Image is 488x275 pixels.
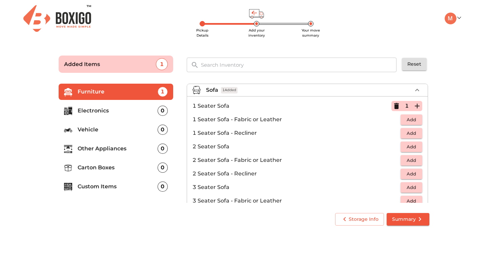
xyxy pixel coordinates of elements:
div: 0 [158,106,168,116]
div: 0 [158,125,168,135]
p: 1 Seater Sofa - Fabric or Leather [192,115,401,124]
span: Add [404,156,419,164]
button: Add [401,169,422,179]
span: 1 Added [221,87,238,93]
span: Add [404,170,419,178]
button: Summary [387,213,429,226]
button: Add [401,142,422,152]
span: Add [404,184,419,191]
p: 3 Seater Sofa [192,183,401,191]
span: Summary [392,215,424,224]
button: Add [401,182,422,193]
span: Add [404,143,419,151]
button: Add [401,155,422,166]
p: Other Appliances [78,145,158,153]
div: 0 [158,144,168,154]
p: Added Items [64,60,156,68]
p: Furniture [78,88,158,96]
button: Add Item [412,101,422,111]
button: Add [401,114,422,125]
p: 2 Seater Sofa - Fabric or Leather [192,156,401,164]
div: 1 [156,58,168,70]
p: Sofa [206,86,218,94]
span: Your move summary [302,28,320,38]
button: Add [401,128,422,139]
p: Custom Items [78,183,158,191]
p: 1 Seater Sofa [192,102,391,110]
span: Storage Info [341,215,379,224]
span: Add [404,197,419,205]
button: Reset [402,58,427,70]
span: Add [404,116,419,124]
span: Add [404,129,419,137]
button: Storage Info [335,213,384,226]
button: Add [401,196,422,206]
p: 1 [405,102,409,110]
button: Delete Item [391,101,402,111]
div: 0 [158,182,168,192]
p: Vehicle [78,126,158,134]
span: Add your inventory [248,28,265,38]
p: 1 Seater Sofa - Recliner [192,129,401,137]
input: Search Inventory [197,58,401,72]
p: 2 Seater Sofa - Recliner [192,170,401,178]
p: Carton Boxes [78,164,158,172]
div: 1 [158,87,168,97]
img: sofa [192,86,201,94]
img: Boxigo [23,5,91,32]
p: 3 Seater Sofa - Fabric or Leather [192,197,401,205]
div: 0 [158,163,168,173]
span: Pickup Details [196,28,208,38]
span: Reset [407,60,421,68]
p: Electronics [78,107,158,115]
p: 2 Seater Sofa [192,143,401,151]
